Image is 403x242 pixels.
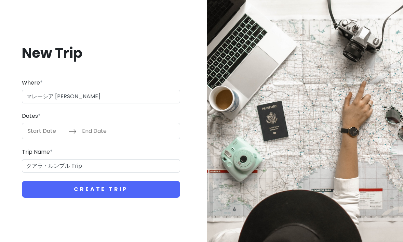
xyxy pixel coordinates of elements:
[78,123,123,139] input: End Date
[22,112,41,120] label: Dates
[22,90,180,103] input: City (e.g., New York)
[22,78,43,87] label: Where
[22,181,180,198] button: Create Trip
[22,148,53,156] label: Trip Name
[22,159,180,173] input: Give it a name
[24,123,68,139] input: Start Date
[22,44,180,62] h1: New Trip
